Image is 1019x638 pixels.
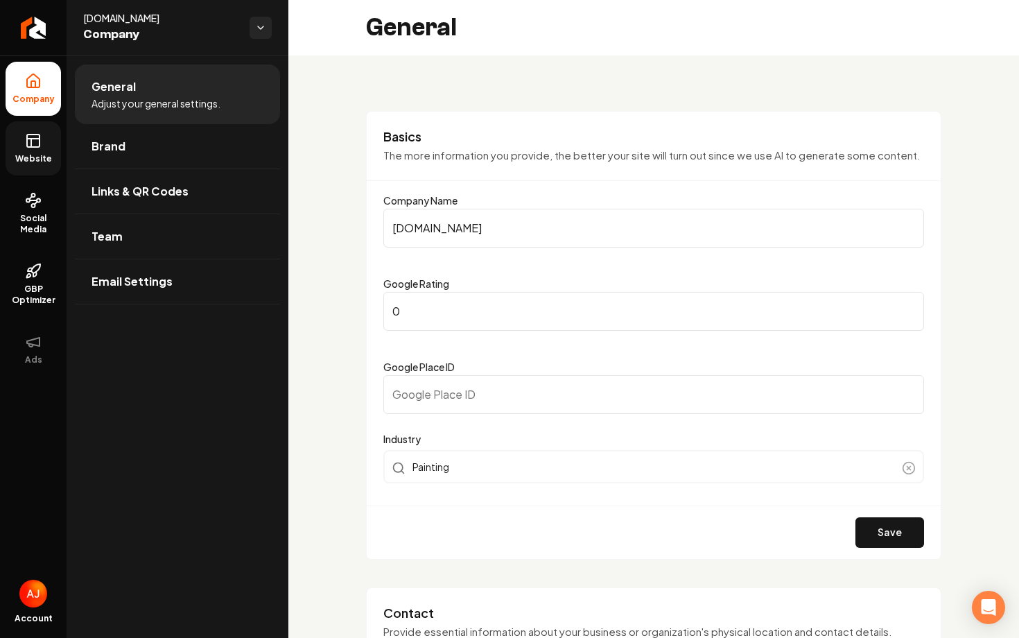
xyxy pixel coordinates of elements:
button: Ads [6,322,61,377]
h3: Contact [383,605,924,621]
a: Team [75,214,280,259]
label: Google Rating [383,277,449,290]
img: Rebolt Logo [21,17,46,39]
label: Google Place ID [383,361,455,373]
span: Account [15,613,53,624]
span: Ads [19,354,48,365]
label: Industry [383,431,924,447]
a: Email Settings [75,259,280,304]
input: Google Rating [383,292,924,331]
div: Open Intercom Messenger [972,591,1005,624]
span: Links & QR Codes [92,183,189,200]
span: Company [7,94,60,105]
img: Austin Jellison [19,580,47,607]
span: Adjust your general settings. [92,96,220,110]
span: Team [92,228,123,245]
a: Links & QR Codes [75,169,280,214]
span: [DOMAIN_NAME] [83,11,238,25]
a: Social Media [6,181,61,246]
span: Social Media [6,213,61,235]
span: Company [83,25,238,44]
button: Open user button [19,580,47,607]
a: Brand [75,124,280,169]
span: General [92,78,136,95]
h2: General [366,14,457,42]
input: Google Place ID [383,375,924,414]
label: Company Name [383,194,458,207]
a: Website [6,121,61,175]
button: Save [855,517,924,548]
input: Company Name [383,209,924,248]
span: Brand [92,138,125,155]
a: GBP Optimizer [6,252,61,317]
span: Email Settings [92,273,173,290]
h3: Basics [383,128,924,145]
span: Website [10,153,58,164]
span: GBP Optimizer [6,284,61,306]
p: The more information you provide, the better your site will turn out since we use AI to generate ... [383,148,924,164]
